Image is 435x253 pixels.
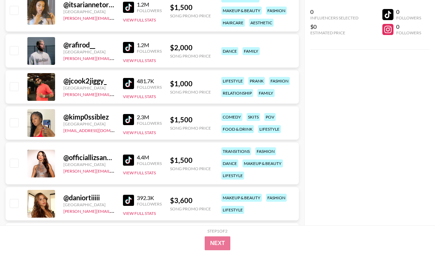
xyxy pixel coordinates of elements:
img: TikTok [123,114,134,125]
img: TikTok [123,155,134,166]
div: lifestyle [221,77,244,85]
div: fashion [269,77,290,85]
div: 1.2M [137,1,162,8]
div: fashion [266,7,287,15]
div: haircare [221,19,245,27]
div: Song Promo Price [170,13,211,18]
div: 1.2M [137,42,162,49]
div: lifestyle [221,206,244,214]
img: TikTok [123,42,134,53]
div: [GEOGRAPHIC_DATA] [63,162,115,167]
div: aesthetic [249,19,274,27]
div: [GEOGRAPHIC_DATA] [63,121,115,127]
div: $ 1,500 [170,115,211,124]
div: fashion [255,147,276,155]
div: dance [221,159,238,167]
button: View Full Stats [123,130,156,135]
div: $ 1,500 [170,156,211,165]
div: family [257,89,275,97]
div: relationship [221,89,253,97]
div: [GEOGRAPHIC_DATA] [63,9,115,14]
div: Followers [137,85,162,90]
div: $ 1,000 [170,79,211,88]
div: Followers [137,161,162,166]
div: makeup & beauty [242,159,283,167]
div: Followers [396,15,421,20]
div: @ officiallizsanchez [63,153,115,162]
div: Estimated Price [310,30,358,35]
div: food & drink [221,125,254,133]
div: Song Promo Price [170,53,211,59]
div: @ daniortiiiii [63,193,115,202]
div: @ kimp0ssiblez [63,113,115,121]
div: Followers [137,201,162,207]
a: [PERSON_NAME][EMAIL_ADDRESS][DOMAIN_NAME] [63,207,166,214]
div: skits [247,113,260,121]
div: 392.3K [137,194,162,201]
div: @ itsariannetorres [63,0,115,9]
a: [PERSON_NAME][EMAIL_ADDRESS][DOMAIN_NAME] [63,54,166,61]
div: Song Promo Price [170,206,211,211]
div: fashion [266,194,287,202]
div: 0 [396,8,421,15]
button: View Full Stats [123,17,156,23]
div: Step 1 of 2 [207,228,228,234]
a: [PERSON_NAME][EMAIL_ADDRESS][PERSON_NAME][DOMAIN_NAME] [63,90,199,97]
div: 2.3M [137,114,162,121]
div: prank [248,77,265,85]
a: [PERSON_NAME][EMAIL_ADDRESS][DOMAIN_NAME] [63,167,166,174]
div: comedy [221,113,242,121]
div: $ 3,600 [170,196,211,205]
div: $ 1,500 [170,3,211,12]
div: Song Promo Price [170,89,211,95]
div: pov [264,113,276,121]
div: Followers [137,121,162,126]
div: $0 [310,23,358,30]
button: View Full Stats [123,211,156,216]
a: [PERSON_NAME][EMAIL_ADDRESS][DOMAIN_NAME] [63,14,166,21]
img: TikTok [123,78,134,89]
div: @ rafirod__ [63,41,115,49]
div: 481.7K [137,78,162,85]
button: View Full Stats [123,94,156,99]
div: [GEOGRAPHIC_DATA] [63,49,115,54]
img: TikTok [123,2,134,13]
div: transitions [221,147,251,155]
div: makeup & beauty [221,194,262,202]
div: Followers [396,30,421,35]
button: View Full Stats [123,58,156,63]
div: [GEOGRAPHIC_DATA] [63,202,115,207]
div: [GEOGRAPHIC_DATA] [63,85,115,90]
div: 4.4M [137,154,162,161]
a: [EMAIL_ADDRESS][DOMAIN_NAME] [63,127,133,133]
div: Followers [137,49,162,54]
div: family [242,47,260,55]
div: lifestyle [258,125,281,133]
div: 0 [310,8,358,15]
div: lifestyle [221,172,244,180]
button: View Full Stats [123,170,156,175]
div: dance [221,47,238,55]
div: Followers [137,8,162,13]
div: Song Promo Price [170,166,211,171]
div: 0 [396,23,421,30]
div: @ jcook2jiggy_ [63,77,115,85]
div: Influencers Selected [310,15,358,20]
div: Song Promo Price [170,125,211,131]
div: makeup & beauty [221,7,262,15]
img: TikTok [123,195,134,206]
button: Next [205,236,231,250]
div: $ 2,000 [170,43,211,52]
